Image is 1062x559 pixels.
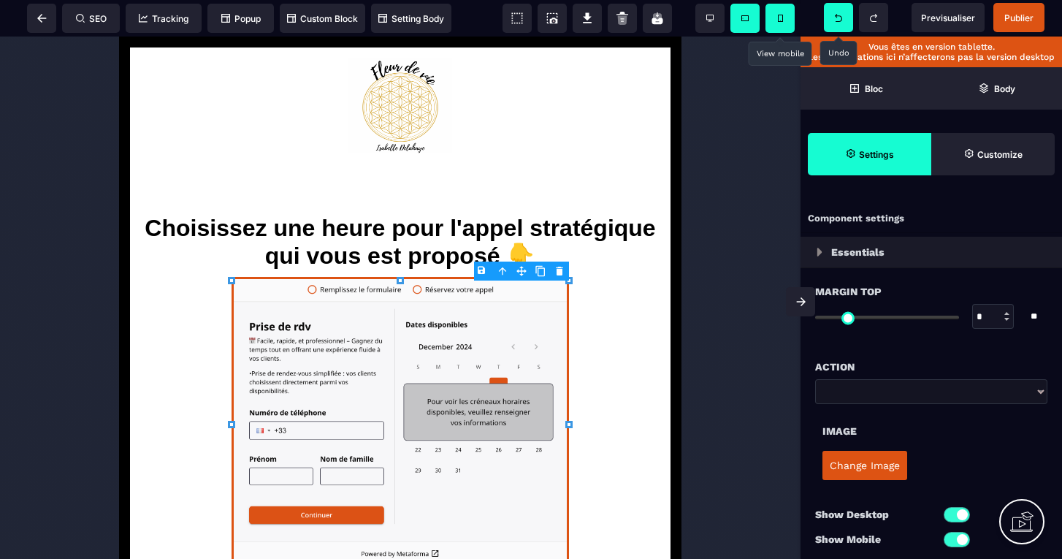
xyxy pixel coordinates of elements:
[859,149,894,160] strong: Settings
[822,451,907,480] button: Change Image
[815,283,882,300] span: Margin Top
[538,4,567,33] span: Screenshot
[865,83,883,94] strong: Bloc
[503,4,532,33] span: View components
[977,149,1023,160] strong: Customize
[287,13,358,24] span: Custom Block
[831,243,885,261] p: Essentials
[221,13,261,24] span: Popup
[815,358,1047,376] div: Action
[808,52,1055,62] p: Les modifications ici n’affecterons pas la version desktop
[112,240,450,529] img: 09952155035f594fdb566f33720bf394_Capture_d%E2%80%99e%CC%81cran_2024-12-05_a%CC%80_16.47.36.png
[229,22,334,117] img: fddb039ee2cd576d9691c5ef50e92217_Logo.png
[76,13,107,24] span: SEO
[815,506,931,523] p: Show Desktop
[801,67,931,110] span: Open Blocks
[801,205,1062,233] div: Component settings
[931,133,1055,175] span: Open Style Manager
[921,12,975,23] span: Previsualiser
[817,248,822,256] img: loading
[808,42,1055,52] p: Vous êtes en version tablette.
[808,133,931,175] span: Settings
[815,531,931,548] p: Show Mobile
[912,3,985,32] span: Preview
[378,13,444,24] span: Setting Body
[139,13,188,24] span: Tracking
[822,422,1040,440] div: Image
[22,171,540,240] h1: Choisissez une heure pour l'appel stratégique qui vous est proposé 👇
[931,67,1062,110] span: Open Layer Manager
[994,83,1015,94] strong: Body
[1004,12,1034,23] span: Publier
